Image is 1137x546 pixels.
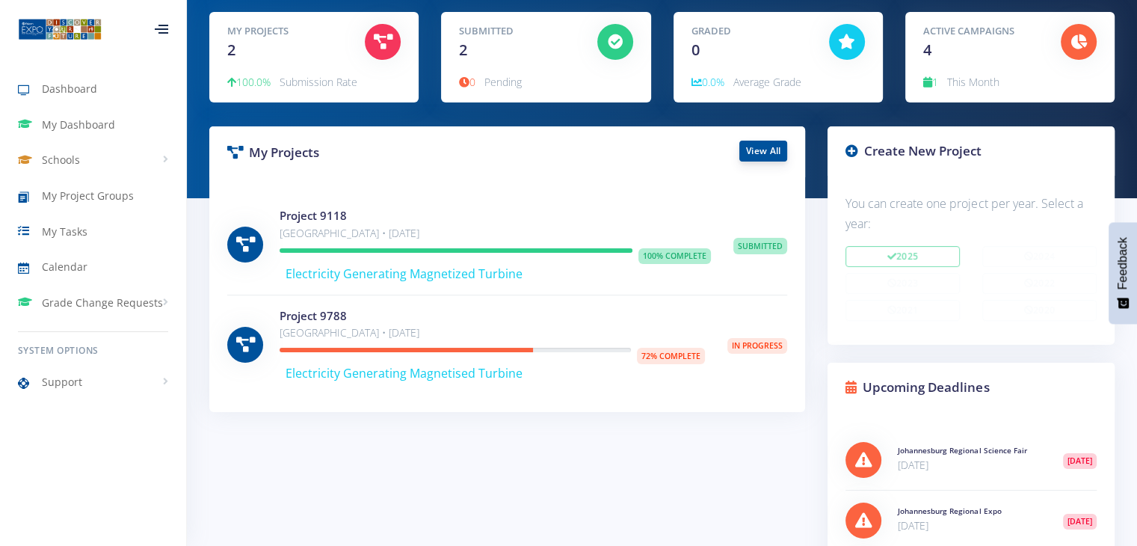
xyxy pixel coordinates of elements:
[280,324,705,342] p: [GEOGRAPHIC_DATA] • [DATE]
[1063,453,1097,470] span: [DATE]
[227,40,235,60] span: 2
[845,378,1097,397] h3: Upcoming Deadlines
[18,17,102,41] img: ...
[691,40,700,60] span: 0
[733,238,787,254] span: Submitted
[923,75,938,89] span: 1
[42,81,97,96] span: Dashboard
[42,188,134,203] span: My Project Groups
[898,456,1041,474] p: [DATE]
[484,75,522,89] span: Pending
[982,300,1097,321] button: 2020
[1063,514,1097,530] span: [DATE]
[845,194,1097,234] p: You can create one project per year. Select a year:
[638,248,711,265] span: 100% Complete
[739,141,787,162] a: View All
[227,143,496,162] h3: My Projects
[227,75,271,89] span: 100.0%
[691,24,807,39] h5: Graded
[280,208,347,223] a: Project 9118
[1116,237,1130,289] span: Feedback
[42,224,87,239] span: My Tasks
[42,259,87,274] span: Calendar
[1109,222,1137,324] button: Feedback - Show survey
[845,246,960,267] button: 2025
[286,365,523,381] span: Electricity Generating Magnetised Turbine
[459,75,475,89] span: 0
[42,117,115,132] span: My Dashboard
[459,24,574,39] h5: Submitted
[898,506,1041,517] h6: Johannesburg Regional Expo
[898,445,1041,456] h6: Johannesburg Regional Science Fair
[42,152,80,168] span: Schools
[898,517,1041,535] p: [DATE]
[227,24,342,39] h5: My Projects
[845,273,960,294] button: 2023
[18,344,168,358] h6: System Options
[982,273,1097,294] button: 2022
[923,40,931,60] span: 4
[42,295,163,310] span: Grade Change Requests
[42,374,82,390] span: Support
[923,24,1038,39] h5: Active Campaigns
[459,40,467,60] span: 2
[286,266,523,282] span: Electricity Generating Magnetized Turbine
[280,75,357,89] span: Submission Rate
[727,338,787,355] span: In Progress
[280,224,711,242] p: [GEOGRAPHIC_DATA] • [DATE]
[947,75,999,89] span: This Month
[845,141,1097,161] h3: Create New Project
[280,308,347,323] a: Project 9788
[845,300,960,321] button: 2021
[982,246,1097,267] button: 2024
[691,75,724,89] span: 0.0%
[637,348,705,364] span: 72% Complete
[733,75,801,89] span: Average Grade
